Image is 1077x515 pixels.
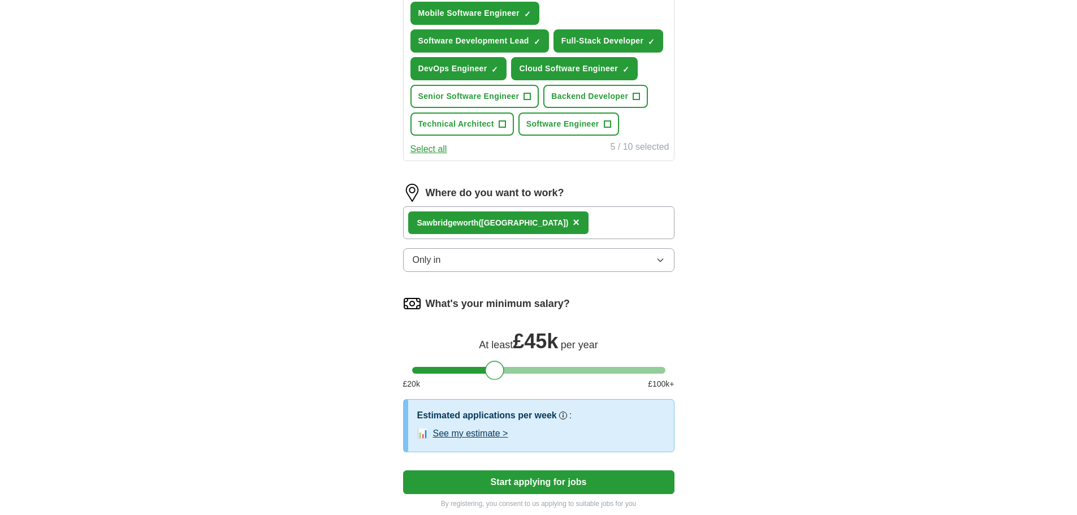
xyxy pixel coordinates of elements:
span: Mobile Software Engineer [418,7,520,19]
span: ✓ [491,65,498,74]
span: per year [561,339,598,350]
strong: Saw [417,218,433,227]
span: Technical Architect [418,118,494,130]
button: Only in [403,248,674,272]
span: 📊 [417,427,429,440]
div: bridgeworth [417,217,569,229]
button: × [573,214,579,231]
span: ✓ [524,10,531,19]
img: salary.png [403,295,421,313]
span: ✓ [648,37,655,46]
button: Software Development Lead✓ [410,29,549,53]
button: Technical Architect [410,112,514,136]
span: Senior Software Engineer [418,90,520,102]
button: Start applying for jobs [403,470,674,494]
span: At least [479,339,513,350]
span: ([GEOGRAPHIC_DATA]) [478,218,568,227]
button: Cloud Software Engineer✓ [511,57,638,80]
span: ✓ [622,65,629,74]
span: DevOps Engineer [418,63,487,75]
span: Backend Developer [551,90,628,102]
h3: Estimated applications per week [417,409,557,422]
button: DevOps Engineer✓ [410,57,507,80]
div: 5 / 10 selected [610,140,669,156]
h3: : [569,409,572,422]
button: Full-Stack Developer✓ [553,29,664,53]
img: location.png [403,184,421,202]
button: Backend Developer [543,85,648,108]
label: What's your minimum salary? [426,296,570,311]
button: Software Engineer [518,112,619,136]
button: Select all [410,142,447,156]
span: × [573,216,579,228]
span: Software Development Lead [418,35,529,47]
p: By registering, you consent to us applying to suitable jobs for you [403,499,674,509]
span: ✓ [534,37,540,46]
label: Where do you want to work? [426,185,564,201]
button: Senior Software Engineer [410,85,539,108]
span: Software Engineer [526,118,599,130]
button: See my estimate > [433,427,508,440]
span: £ 45k [513,330,558,353]
span: £ 20 k [403,378,420,390]
span: Only in [413,253,441,267]
span: Full-Stack Developer [561,35,644,47]
button: Mobile Software Engineer✓ [410,2,540,25]
span: Cloud Software Engineer [519,63,618,75]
